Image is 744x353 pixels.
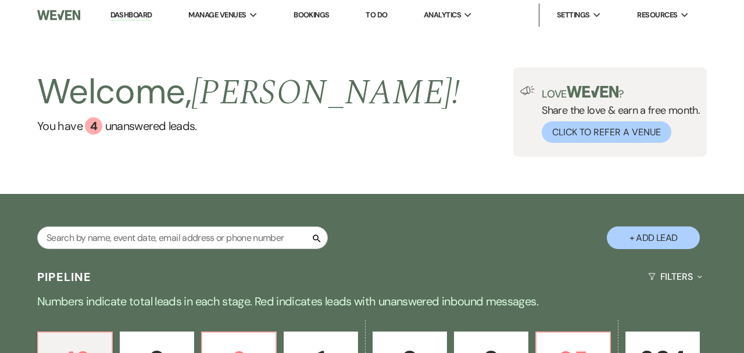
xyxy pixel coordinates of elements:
[607,226,700,249] button: + Add Lead
[424,9,461,21] span: Analytics
[37,269,92,285] h3: Pipeline
[643,261,707,292] button: Filters
[37,117,460,135] a: You have 4 unanswered leads.
[294,10,330,20] a: Bookings
[637,9,677,21] span: Resources
[542,86,700,99] p: Love ?
[567,86,618,98] img: weven-logo-green.svg
[366,10,387,20] a: To Do
[535,86,700,143] div: Share the love & earn a free month.
[520,86,535,95] img: loud-speaker-illustration.svg
[37,226,328,249] input: Search by name, event date, email address or phone number
[37,67,460,117] h2: Welcome,
[110,10,152,21] a: Dashboard
[542,121,671,143] button: Click to Refer a Venue
[557,9,590,21] span: Settings
[188,9,246,21] span: Manage Venues
[37,3,80,27] img: Weven Logo
[85,117,102,135] div: 4
[191,66,460,120] span: [PERSON_NAME] !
